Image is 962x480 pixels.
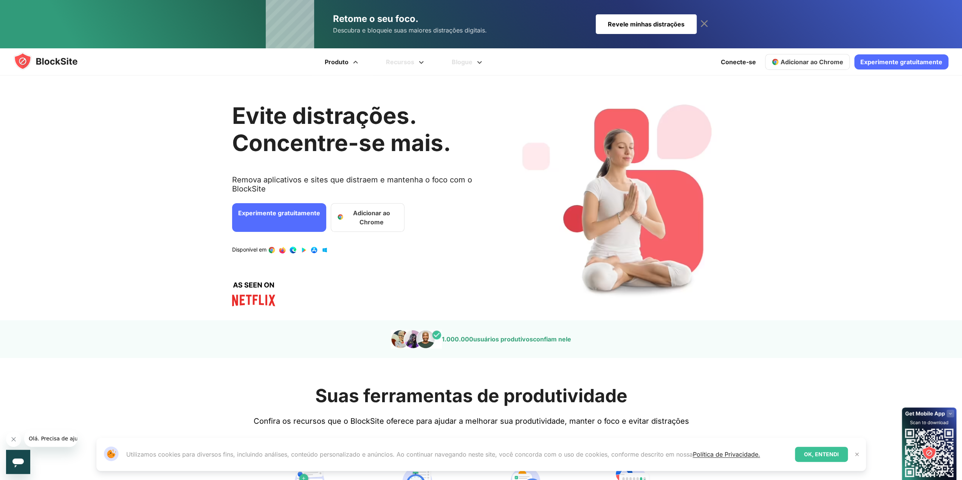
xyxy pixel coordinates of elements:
[24,430,77,447] iframe: Mensagem da empresa
[238,209,320,217] font: Experimente gratuitamente
[854,451,860,457] img: Fechar
[439,48,497,76] a: Blogue
[325,58,349,66] font: Produto
[391,330,442,349] img: imagens de pessoas
[373,48,439,76] a: Recursos
[781,58,843,66] font: Adicionar ao Chrome
[765,54,850,70] a: Adicionar ao Chrome
[126,451,693,458] font: Utilizamos cookies para diversos fins, incluindo análises, conteúdo personalizado e anúncios. Ao ...
[693,451,760,458] a: Política de Privacidade.
[860,58,942,66] font: Experimente gratuitamente
[5,5,63,11] font: Olá. Precisa de ajuda?
[312,48,373,76] a: Produto
[14,52,92,70] img: blocksite-icon.5d769676.svg
[254,417,689,426] font: Confira os recursos que o BlockSite oferece para ajudar a melhorar sua produtividade, manter o fo...
[331,203,404,232] a: Adicionar ao Chrome
[232,102,451,156] font: Evite distrações. Concentre-se mais.
[533,335,571,343] font: confiam nele
[804,451,839,457] font: OK, ENTENDI
[852,449,862,459] button: Fechar
[771,58,779,66] img: chrome-icon.svg
[608,20,685,28] font: Revele minhas distrações
[386,58,414,66] font: Recursos
[333,26,487,34] font: Descubra e bloqueie suas maiores distrações digitais.
[232,203,326,232] a: Experimente gratuitamente
[232,175,472,193] font: Remova aplicativos e sites que distraem e mantenha o foco com o BlockSite
[232,246,266,253] font: Disponível em
[716,53,761,71] a: Conecte-se
[442,335,473,343] font: 1.000.000
[6,432,21,447] iframe: Fechar mensagem
[315,384,627,407] font: Suas ferramentas de produtividade
[452,58,472,66] font: Blogue
[473,335,533,343] font: usuários produtivos
[353,209,390,226] font: Adicionar ao Chrome
[6,450,30,474] iframe: Botão para abrir uma janela de mensagens
[721,58,756,66] font: Conecte-se
[854,54,948,69] a: Experimente gratuitamente
[333,13,418,24] font: Retome o seu foco.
